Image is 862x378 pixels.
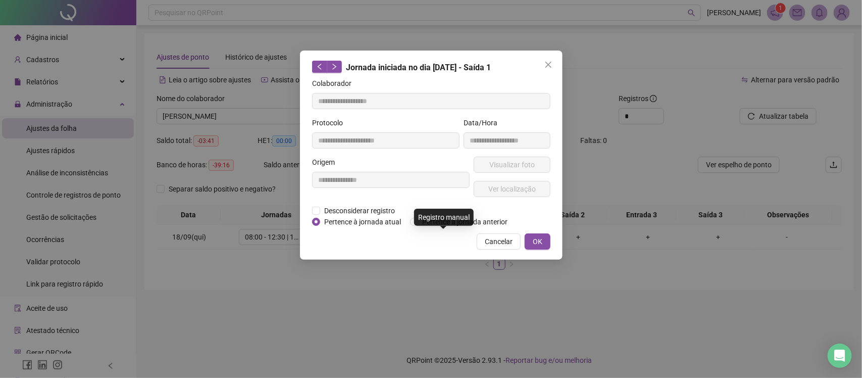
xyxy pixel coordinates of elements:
div: Open Intercom Messenger [828,344,852,368]
button: Close [540,57,556,73]
button: Visualizar foto [474,157,550,173]
div: Jornada iniciada no dia [DATE] - Saída 1 [312,61,550,74]
span: Cancelar [485,236,513,247]
button: OK [525,233,550,250]
span: close [544,61,552,69]
label: Data/Hora [464,117,504,128]
span: left [316,63,323,70]
span: Pertence à jornada anterior [418,216,512,227]
button: right [327,61,342,73]
span: right [331,63,338,70]
label: Origem [312,157,341,168]
button: Ver localização [474,181,550,197]
span: OK [533,236,542,247]
span: Desconsiderar registro [320,205,399,216]
label: Colaborador [312,78,358,89]
button: Cancelar [477,233,521,250]
button: left [312,61,327,73]
span: Pertence à jornada atual [320,216,405,227]
label: Protocolo [312,117,349,128]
